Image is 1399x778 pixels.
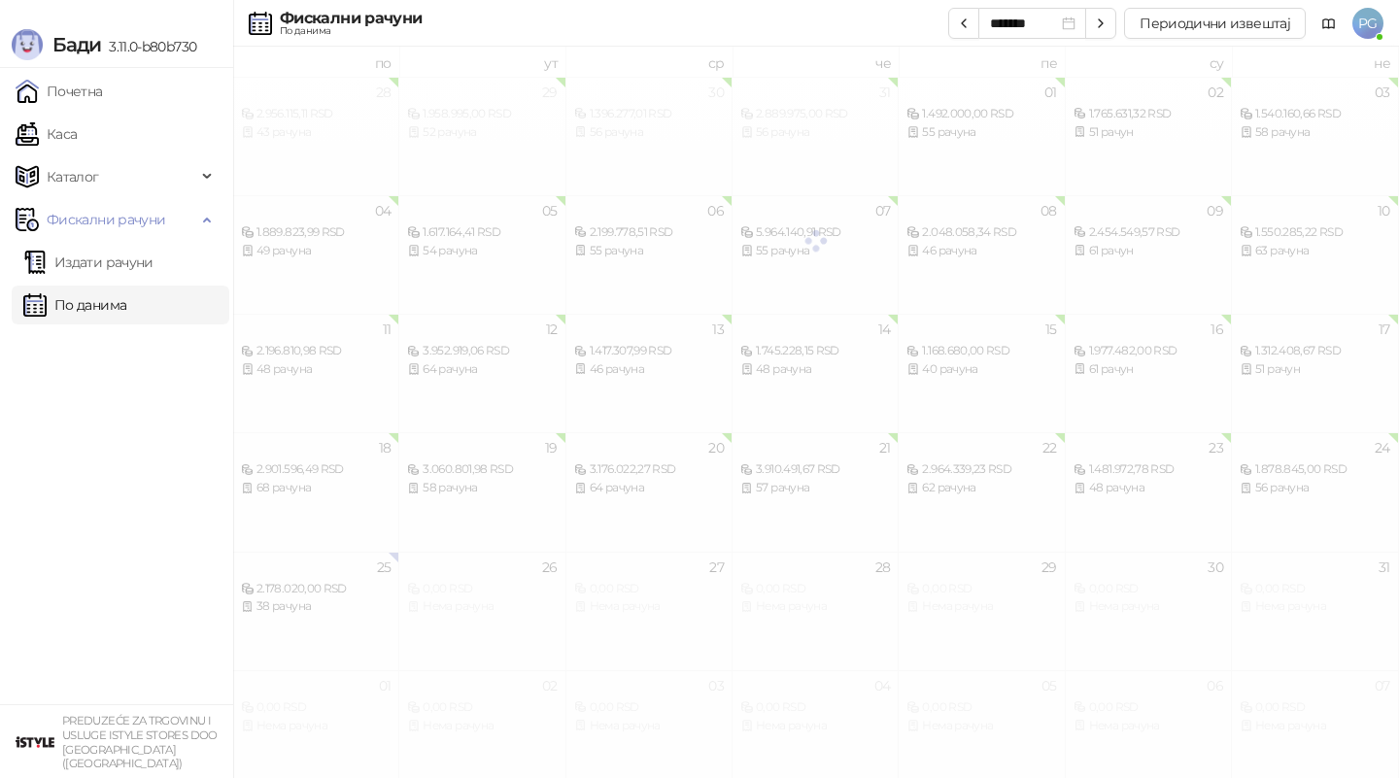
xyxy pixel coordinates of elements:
[280,11,422,26] div: Фискални рачуни
[23,243,154,282] a: Издати рачуни
[23,286,126,324] a: По данима
[12,29,43,60] img: Logo
[280,26,422,36] div: По данима
[1124,8,1306,39] button: Периодични извештај
[47,200,165,239] span: Фискални рачуни
[47,157,99,196] span: Каталог
[52,33,101,56] span: Бади
[62,714,218,770] small: PREDUZEĆE ZA TRGOVINU I USLUGE ISTYLE STORES DOO [GEOGRAPHIC_DATA] ([GEOGRAPHIC_DATA])
[101,38,196,55] span: 3.11.0-b80b730
[16,115,77,153] a: Каса
[1314,8,1345,39] a: Документација
[16,723,54,761] img: 64x64-companyLogo-77b92cf4-9946-4f36-9751-bf7bb5fd2c7d.png
[16,72,103,111] a: Почетна
[1352,8,1383,39] span: PG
